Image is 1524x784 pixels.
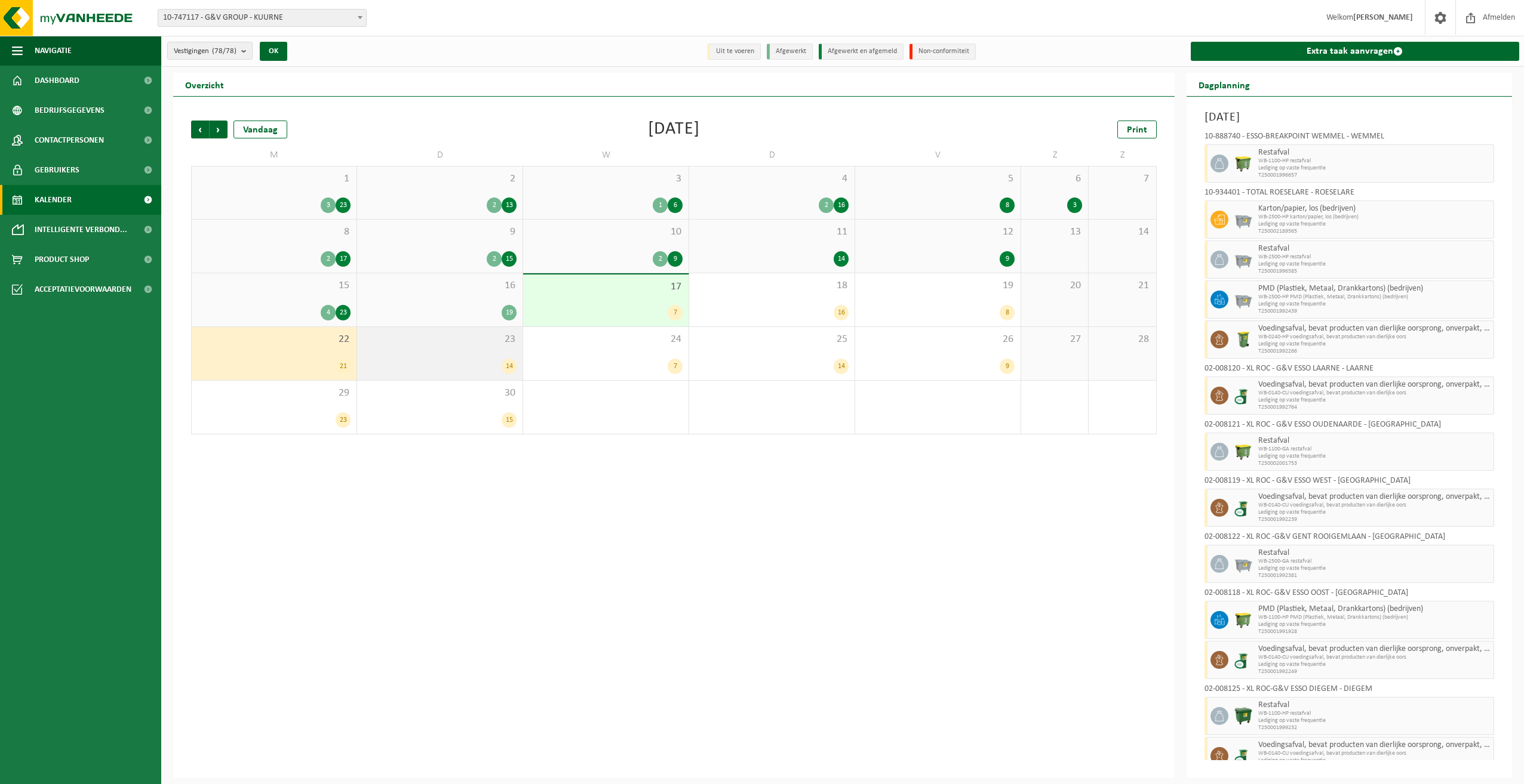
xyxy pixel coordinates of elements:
[198,279,351,292] span: 15
[648,121,700,138] div: [DATE]
[321,305,336,320] div: 4
[363,333,517,346] span: 23
[668,305,683,320] div: 7
[668,197,683,213] div: 6
[1258,740,1491,750] span: Voedingsafval, bevat producten van dierlijke oorsprong, onverpakt, categorie 3
[1000,359,1015,374] div: 9
[910,44,976,60] li: Non-conformiteit
[1258,214,1491,221] span: WB-2500-HP karton/papier, los (bedrijven)
[502,359,517,374] div: 14
[1258,261,1491,268] span: Lediging op vaste frequentie
[35,215,127,245] span: Intelligente verbond...
[695,333,849,346] span: 25
[1258,548,1491,558] span: Restafval
[502,251,517,267] div: 15
[1205,132,1495,144] div: 10-888740 - ESSO-BREAKPOINT WEMMEL - WEMMEL
[1234,251,1252,268] img: WB-2500-GAL-GY-04
[1258,228,1491,235] span: T250002189565
[1258,254,1491,261] span: WB-2500-HP restafval
[1258,390,1491,397] span: WB-0140-CU voedingsafval, bevat producten van dierlijke oors
[1258,380,1491,390] span: Voedingsafval, bevat producten van dierlijke oorsprong, onverpakt, categorie 3
[1258,348,1491,355] span: T250001992266
[357,144,523,166] td: D
[1095,226,1150,239] span: 14
[1234,387,1252,405] img: WB-0140-CU
[1234,747,1252,765] img: WB-0140-CU
[1205,421,1495,433] div: 02-008121 - XL ROC - G&V ESSO OUDENAARDE - [GEOGRAPHIC_DATA]
[1187,73,1262,96] h2: Dagplanning
[198,226,351,239] span: 8
[653,251,668,267] div: 2
[1258,294,1491,301] span: WB-2500-HP PMD (Plastiek, Metaal, Drankkartons) (bedrijven)
[158,9,367,27] span: 10-747117 - G&V GROUP - KUURNE
[1258,558,1491,565] span: WB-2500-GA restafval
[855,144,1021,166] td: V
[212,47,236,55] count: (78/78)
[834,359,849,374] div: 14
[1258,661,1491,668] span: Lediging op vaste frequentie
[167,42,253,60] button: Vestigingen(78/78)
[1027,279,1082,292] span: 20
[819,197,834,213] div: 2
[1258,165,1491,172] span: Lediging op vaste frequentie
[1205,533,1495,545] div: 02-008122 - XL ROC -G&V GENT ROOIGEMLAAN - [GEOGRAPHIC_DATA]
[1258,148,1491,158] span: Restafval
[210,121,228,138] span: Volgende
[1258,453,1491,460] span: Lediging op vaste frequentie
[861,226,1015,239] span: 12
[1000,197,1015,213] div: 8
[174,42,236,60] span: Vestigingen
[529,226,683,239] span: 10
[35,66,79,95] span: Dashboard
[1258,404,1491,411] span: T250001992764
[1234,331,1252,348] img: WB-0240-HPE-GN-51
[1089,144,1156,166] td: Z
[363,226,517,239] span: 9
[1258,717,1491,724] span: Lediging op vaste frequentie
[1234,443,1252,461] img: WB-1100-HPE-GN-51
[1258,668,1491,675] span: T250001992249
[1234,555,1252,573] img: WB-2500-GAL-GY-04
[1095,172,1150,186] span: 7
[1234,707,1252,725] img: WB-1100-HPE-GN-01
[260,42,287,61] button: OK
[1258,509,1491,516] span: Lediging op vaste frequentie
[1205,189,1495,200] div: 10-934401 - TOTAL ROESELARE - ROESELARE
[1205,589,1495,601] div: 02-008118 - XL ROC- G&V ESSO OOST - [GEOGRAPHIC_DATA]
[1095,333,1150,346] span: 28
[1258,436,1491,446] span: Restafval
[1258,604,1491,614] span: PMD (Plastiek, Metaal, Drankkartons) (bedrijven)
[1067,197,1082,213] div: 3
[336,197,351,213] div: 23
[861,172,1015,186] span: 5
[233,121,287,138] div: Vandaag
[695,279,849,292] span: 18
[1258,158,1491,165] span: WB-1100-HP restafval
[191,121,209,138] span: Vorige
[1258,492,1491,502] span: Voedingsafval, bevat producten van dierlijke oorsprong, onverpakt, categorie 3
[1258,221,1491,228] span: Lediging op vaste frequentie
[1191,42,1520,61] a: Extra taak aanvragen
[487,251,502,267] div: 2
[173,73,236,96] h2: Overzicht
[1258,724,1491,731] span: T250001999232
[1234,611,1252,629] img: WB-1100-HPE-GN-50
[1258,621,1491,628] span: Lediging op vaste frequentie
[35,245,89,274] span: Product Shop
[321,251,336,267] div: 2
[1234,651,1252,669] img: WB-0140-CU
[1027,172,1082,186] span: 6
[689,144,855,166] td: D
[1258,750,1491,757] span: WB-0140-CU voedingsafval, bevat producten van dierlijke oors
[1258,572,1491,579] span: T250001992381
[653,197,668,213] div: 1
[198,172,351,186] span: 1
[819,44,904,60] li: Afgewerkt en afgemeld
[1258,757,1491,764] span: Lediging op vaste frequentie
[523,144,689,166] td: W
[1258,397,1491,404] span: Lediging op vaste frequentie
[191,144,357,166] td: M
[1000,305,1015,320] div: 8
[336,412,351,428] div: 23
[1205,477,1495,489] div: 02-008119 - XL ROC - G&V ESSO WEST - [GEOGRAPHIC_DATA]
